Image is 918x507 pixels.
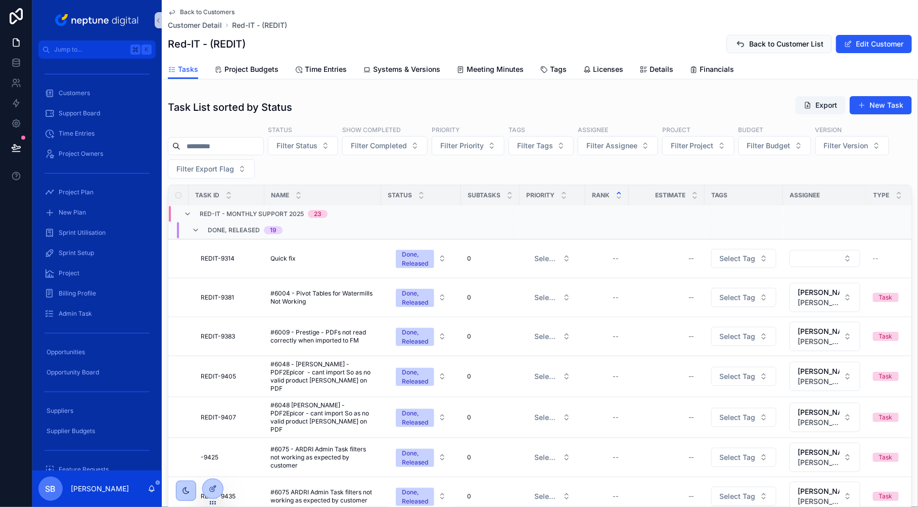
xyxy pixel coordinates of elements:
[635,409,699,426] a: --
[711,327,776,346] button: Select Button
[59,229,106,237] span: Sprint Utilisation
[526,448,579,467] button: Select Button
[38,422,156,440] a: Supplier Budgets
[798,457,840,468] span: [PERSON_NAME][EMAIL_ADDRESS][PERSON_NAME][DOMAIN_NAME]
[789,282,861,313] a: Select Button
[798,447,840,457] span: [PERSON_NAME]
[388,444,454,471] button: Select Button
[790,362,860,391] button: Select Button
[798,336,840,347] span: [PERSON_NAME][EMAIL_ADDRESS][PERSON_NAME][DOMAIN_NAME]
[815,136,889,155] button: Select Button
[635,368,699,385] a: --
[790,443,860,472] button: Select Button
[526,487,579,505] button: Select Button
[388,191,412,199] span: Status
[38,203,156,222] a: New Plan
[879,413,893,422] div: Task
[201,413,258,421] a: REDIT-9407
[749,39,823,49] span: Back to Customer List
[387,443,455,472] a: Select Button
[591,250,623,267] a: --
[45,483,56,495] span: SB
[59,289,96,298] span: Billing Profile
[534,412,559,423] span: Select a Priority
[873,255,879,263] span: --
[467,255,471,263] span: 0
[467,372,514,381] a: 0
[711,248,777,269] a: Select Button
[690,60,734,80] a: Financials
[168,37,246,51] h1: Red-IT - (REDIT)
[38,402,156,420] a: Suppliers
[456,60,524,80] a: Meeting Minutes
[467,413,514,421] a: 0
[639,60,673,80] a: Details
[38,264,156,282] a: Project
[534,452,559,462] span: Select a Priority
[59,89,90,97] span: Customers
[720,371,756,382] span: Select Tag
[168,8,235,16] a: Back to Customers
[270,289,375,306] a: #6004 - Pivot Tables for Watermills Not Working
[591,409,623,426] a: --
[54,46,126,54] span: Jump to...
[798,366,840,376] span: [PERSON_NAME]
[591,368,623,385] a: --
[534,292,559,303] span: Select a Priority
[467,64,524,74] span: Meeting Minutes
[47,348,85,356] span: Opportunities
[720,331,756,342] span: Select Tag
[200,210,304,219] span: Red-IT - Monthly Support 2025
[540,60,567,80] a: Tags
[613,492,619,500] div: --
[798,287,840,298] span: [PERSON_NAME]
[270,255,375,263] a: Quick fix
[635,289,699,306] a: --
[224,64,279,74] span: Project Budgets
[201,293,234,302] span: REDIT-9381
[700,64,734,74] span: Financials
[270,401,375,434] span: #6048 [PERSON_NAME] - PDF2Epicor - cant import So as no valid product [PERSON_NAME] on PDF
[467,492,471,500] span: 0
[613,255,619,263] div: --
[232,20,287,30] a: Red-IT - (REDIT)
[635,488,699,504] a: --
[270,445,375,470] a: #6075 - ARDRI Admin Task filters not working as expected by customer
[789,249,861,268] a: Select Button
[671,141,714,151] span: Filter Project
[38,244,156,262] a: Sprint Setup
[268,136,338,155] button: Select Button
[836,35,912,53] button: Edit Customer
[789,361,861,392] a: Select Button
[593,64,623,74] span: Licenses
[711,408,776,427] button: Select Button
[688,492,695,500] div: --
[790,403,860,432] button: Select Button
[591,449,623,466] a: --
[711,367,776,386] button: Select Button
[586,141,637,151] span: Filter Assignee
[402,409,428,427] div: Done, Released
[201,332,258,341] a: REDIT-9383
[850,96,912,114] button: New Task
[711,447,777,468] a: Select Button
[38,124,156,143] a: Time Entries
[402,250,428,268] div: Done, Released
[59,269,79,277] span: Project
[711,366,777,387] a: Select Button
[295,60,347,80] a: Time Entries
[613,293,619,302] div: --
[201,372,258,381] a: REDIT-9405
[591,488,623,504] a: --
[874,191,890,199] span: Type
[201,492,236,500] span: REDIT-9435
[178,64,198,74] span: Tasks
[879,453,893,462] div: Task
[726,35,832,53] button: Back to Customer List
[38,84,156,102] a: Customers
[467,492,514,500] a: 0
[388,323,454,350] button: Select Button
[387,244,455,273] a: Select Button
[711,287,777,308] a: Select Button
